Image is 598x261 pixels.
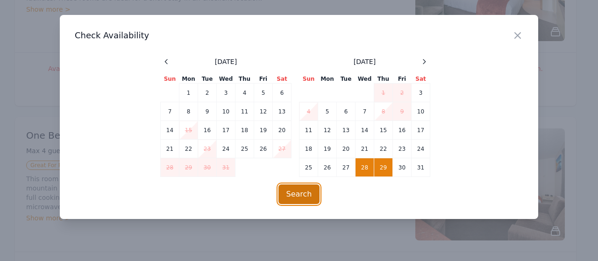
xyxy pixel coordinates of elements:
th: Mon [179,75,198,84]
td: 21 [356,140,374,158]
td: 2 [393,84,412,102]
td: 13 [273,102,292,121]
td: 21 [161,140,179,158]
th: Wed [356,75,374,84]
td: 11 [235,102,254,121]
th: Tue [337,75,356,84]
th: Tue [198,75,217,84]
td: 30 [393,158,412,177]
td: 23 [393,140,412,158]
td: 26 [254,140,273,158]
td: 19 [318,140,337,158]
td: 19 [254,121,273,140]
th: Sat [412,75,430,84]
td: 27 [273,140,292,158]
h3: Check Availability [75,30,523,41]
td: 17 [412,121,430,140]
td: 25 [299,158,318,177]
td: 18 [299,140,318,158]
td: 4 [299,102,318,121]
td: 18 [235,121,254,140]
button: Search [278,184,320,204]
td: 27 [337,158,356,177]
td: 8 [374,102,393,121]
td: 16 [393,121,412,140]
th: Thu [235,75,254,84]
td: 30 [198,158,217,177]
td: 6 [273,84,292,102]
td: 7 [161,102,179,121]
td: 12 [254,102,273,121]
td: 20 [337,140,356,158]
td: 11 [299,121,318,140]
td: 2 [198,84,217,102]
td: 16 [198,121,217,140]
td: 1 [374,84,393,102]
td: 29 [179,158,198,177]
td: 14 [161,121,179,140]
td: 28 [161,158,179,177]
td: 15 [374,121,393,140]
th: Sun [161,75,179,84]
td: 22 [374,140,393,158]
th: Mon [318,75,337,84]
td: 14 [356,121,374,140]
td: 25 [235,140,254,158]
td: 12 [318,121,337,140]
td: 17 [217,121,235,140]
td: 13 [337,121,356,140]
th: Wed [217,75,235,84]
td: 20 [273,121,292,140]
th: Thu [374,75,393,84]
td: 10 [217,102,235,121]
td: 29 [374,158,393,177]
th: Sat [273,75,292,84]
td: 31 [412,158,430,177]
td: 24 [412,140,430,158]
td: 26 [318,158,337,177]
td: 5 [318,102,337,121]
span: [DATE] [354,57,376,66]
td: 6 [337,102,356,121]
td: 9 [198,102,217,121]
td: 3 [412,84,430,102]
td: 24 [217,140,235,158]
td: 9 [393,102,412,121]
td: 31 [217,158,235,177]
span: [DATE] [215,57,237,66]
td: 3 [217,84,235,102]
th: Fri [254,75,273,84]
td: 15 [179,121,198,140]
td: 5 [254,84,273,102]
td: 8 [179,102,198,121]
td: 1 [179,84,198,102]
td: 28 [356,158,374,177]
th: Fri [393,75,412,84]
td: 10 [412,102,430,121]
td: 7 [356,102,374,121]
td: 22 [179,140,198,158]
th: Sun [299,75,318,84]
td: 4 [235,84,254,102]
td: 23 [198,140,217,158]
